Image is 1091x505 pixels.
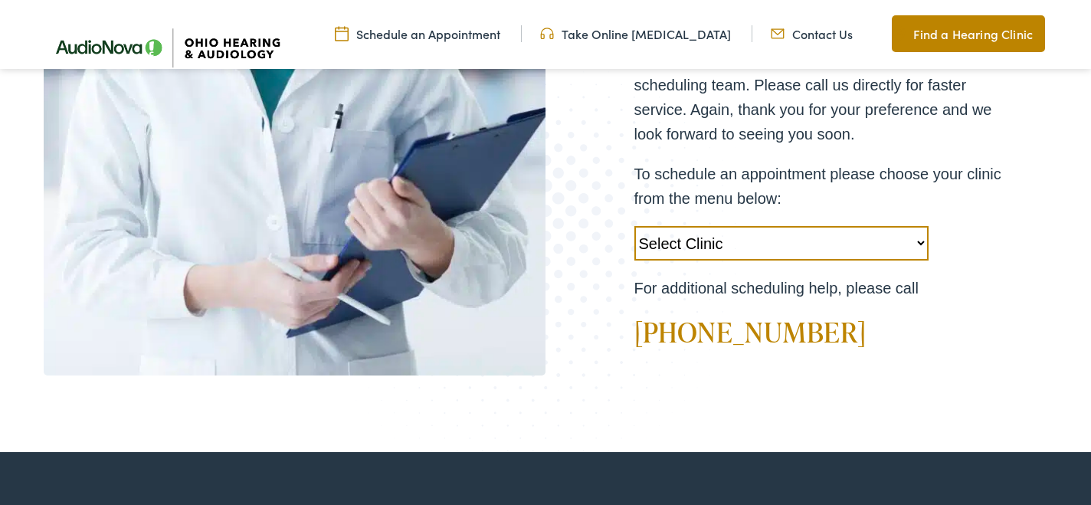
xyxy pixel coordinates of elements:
img: Headphones icone to schedule online hearing test in Cincinnati, OH [540,25,554,42]
a: Take Online [MEDICAL_DATA] [540,25,731,42]
p: For additional scheduling help, please call [634,276,1002,300]
a: [PHONE_NUMBER] [634,313,867,351]
img: Mail icon representing email contact with Ohio Hearing in Cincinnati, OH [771,25,785,42]
a: Find a Hearing Clinic [892,15,1045,52]
img: Map pin icon to find Ohio Hearing & Audiology in Cincinnati, OH [892,25,906,43]
img: Calendar Icon to schedule a hearing appointment in Cincinnati, OH [335,25,349,42]
a: Contact Us [771,25,853,42]
p: To schedule an appointment please choose your clinic from the menu below: [634,162,1002,211]
a: Schedule an Appointment [335,25,500,42]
